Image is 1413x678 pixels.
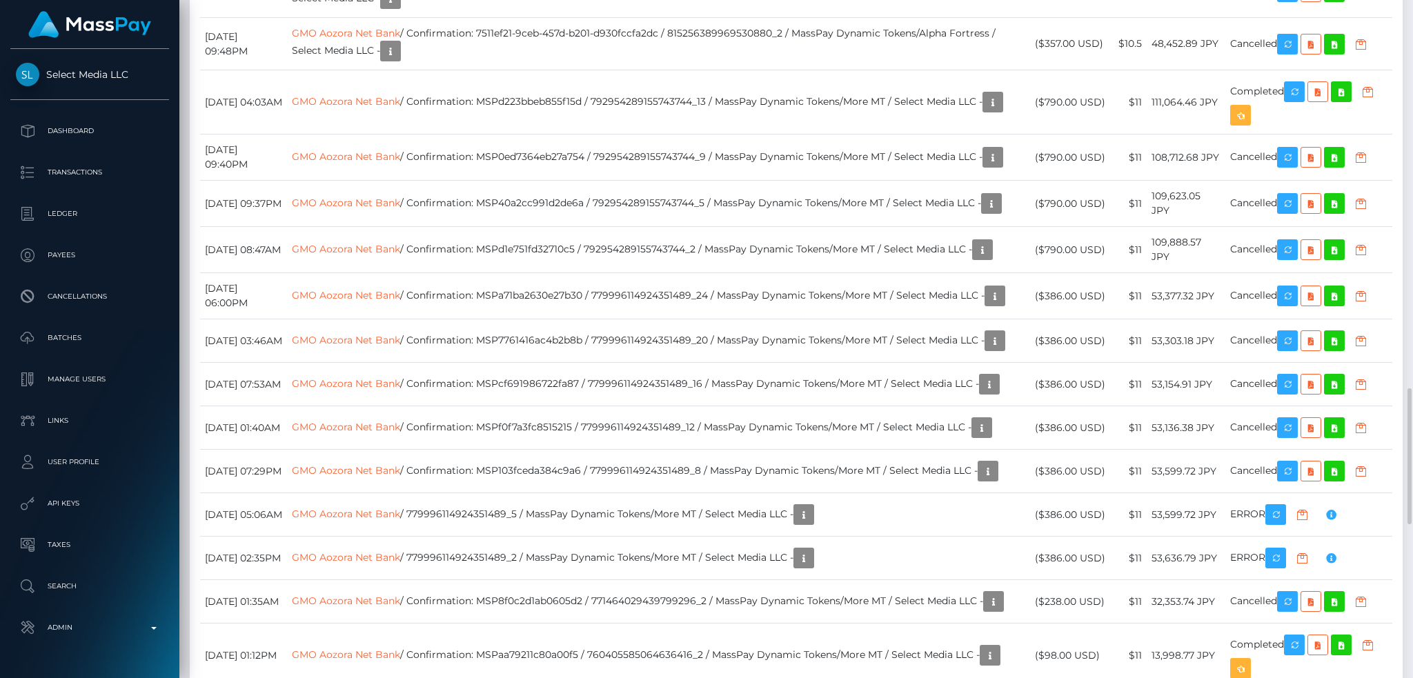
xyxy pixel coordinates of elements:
[1030,450,1111,493] td: ($386.00 USD)
[200,493,287,537] td: [DATE] 05:06AM
[292,27,400,39] a: GMO Aozora Net Bank
[287,227,1030,273] td: / Confirmation: MSPd1e751fd32710c5 / 792954289155743744_2 / MassPay Dynamic Tokens/More MT / Sele...
[1030,134,1111,181] td: ($790.00 USD)
[16,410,164,431] p: Links
[1111,363,1147,406] td: $11
[1225,134,1392,181] td: Cancelled
[10,155,169,190] a: Transactions
[16,162,164,183] p: Transactions
[292,551,400,564] a: GMO Aozora Net Bank
[1225,537,1392,580] td: ERROR
[1030,363,1111,406] td: ($386.00 USD)
[16,535,164,555] p: Taxes
[287,537,1030,580] td: / 779996114924351489_2 / MassPay Dynamic Tokens/More MT / Select Media LLC -
[1147,363,1225,406] td: 53,154.91 JPY
[1030,406,1111,450] td: ($386.00 USD)
[16,245,164,266] p: Payees
[1111,18,1147,70] td: $10.5
[292,377,400,390] a: GMO Aozora Net Bank
[200,273,287,319] td: [DATE] 06:00PM
[1225,181,1392,227] td: Cancelled
[16,576,164,597] p: Search
[287,70,1030,134] td: / Confirmation: MSPd223bbeb855f15d / 792954289155743744_13 / MassPay Dynamic Tokens/More MT / Sel...
[10,197,169,231] a: Ledger
[1111,227,1147,273] td: $11
[200,450,287,493] td: [DATE] 07:29PM
[200,227,287,273] td: [DATE] 08:47AM
[1225,580,1392,624] td: Cancelled
[1030,273,1111,319] td: ($386.00 USD)
[1147,273,1225,319] td: 53,377.32 JPY
[1225,18,1392,70] td: Cancelled
[1111,406,1147,450] td: $11
[292,95,400,108] a: GMO Aozora Net Bank
[1111,273,1147,319] td: $11
[1147,319,1225,363] td: 53,303.18 JPY
[1225,493,1392,537] td: ERROR
[292,648,400,661] a: GMO Aozora Net Bank
[200,319,287,363] td: [DATE] 03:46AM
[16,121,164,141] p: Dashboard
[1225,227,1392,273] td: Cancelled
[16,452,164,472] p: User Profile
[10,321,169,355] a: Batches
[10,279,169,314] a: Cancellations
[1147,227,1225,273] td: 109,888.57 JPY
[1147,18,1225,70] td: 48,452.89 JPY
[1111,181,1147,227] td: $11
[1225,406,1392,450] td: Cancelled
[200,70,287,134] td: [DATE] 04:03AM
[292,464,400,477] a: GMO Aozora Net Bank
[287,493,1030,537] td: / 779996114924351489_5 / MassPay Dynamic Tokens/More MT / Select Media LLC -
[1111,450,1147,493] td: $11
[10,486,169,521] a: API Keys
[1111,580,1147,624] td: $11
[200,406,287,450] td: [DATE] 01:40AM
[292,243,400,255] a: GMO Aozora Net Bank
[292,421,400,433] a: GMO Aozora Net Bank
[200,18,287,70] td: [DATE] 09:48PM
[1147,134,1225,181] td: 108,712.68 JPY
[287,363,1030,406] td: / Confirmation: MSPcf691986722fa87 / 779996114924351489_16 / MassPay Dynamic Tokens/More MT / Sel...
[287,134,1030,181] td: / Confirmation: MSP0ed7364eb27a754 / 792954289155743744_9 / MassPay Dynamic Tokens/More MT / Sele...
[28,11,151,38] img: MassPay Logo
[1147,537,1225,580] td: 53,636.79 JPY
[1111,537,1147,580] td: $11
[1147,450,1225,493] td: 53,599.72 JPY
[10,610,169,645] a: Admin
[1225,273,1392,319] td: Cancelled
[1030,580,1111,624] td: ($238.00 USD)
[287,18,1030,70] td: / Confirmation: 7511ef21-9ceb-457d-b201-d930fccfa2dc / 815256389969530880_2 / MassPay Dynamic Tok...
[1225,70,1392,134] td: Completed
[1030,319,1111,363] td: ($386.00 USD)
[292,334,400,346] a: GMO Aozora Net Bank
[287,406,1030,450] td: / Confirmation: MSPf0f7a3fc8515215 / 779996114924351489_12 / MassPay Dynamic Tokens/More MT / Sel...
[1111,319,1147,363] td: $11
[1111,493,1147,537] td: $11
[10,114,169,148] a: Dashboard
[1111,134,1147,181] td: $11
[200,537,287,580] td: [DATE] 02:35PM
[287,580,1030,624] td: / Confirmation: MSP8f0c2d1ab0605d2 / 771464029439799296_2 / MassPay Dynamic Tokens/More MT / Sele...
[200,181,287,227] td: [DATE] 09:37PM
[292,289,400,301] a: GMO Aozora Net Bank
[16,493,164,514] p: API Keys
[1030,70,1111,134] td: ($790.00 USD)
[1225,319,1392,363] td: Cancelled
[10,528,169,562] a: Taxes
[1111,70,1147,134] td: $11
[200,134,287,181] td: [DATE] 09:40PM
[10,238,169,272] a: Payees
[292,150,400,163] a: GMO Aozora Net Bank
[10,68,169,81] span: Select Media LLC
[16,203,164,224] p: Ledger
[16,286,164,307] p: Cancellations
[16,63,39,86] img: Select Media LLC
[10,362,169,397] a: Manage Users
[10,445,169,479] a: User Profile
[1147,406,1225,450] td: 53,136.38 JPY
[1225,363,1392,406] td: Cancelled
[200,580,287,624] td: [DATE] 01:35AM
[1030,227,1111,273] td: ($790.00 USD)
[287,450,1030,493] td: / Confirmation: MSP103fceda384c9a6 / 779996114924351489_8 / MassPay Dynamic Tokens/More MT / Sele...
